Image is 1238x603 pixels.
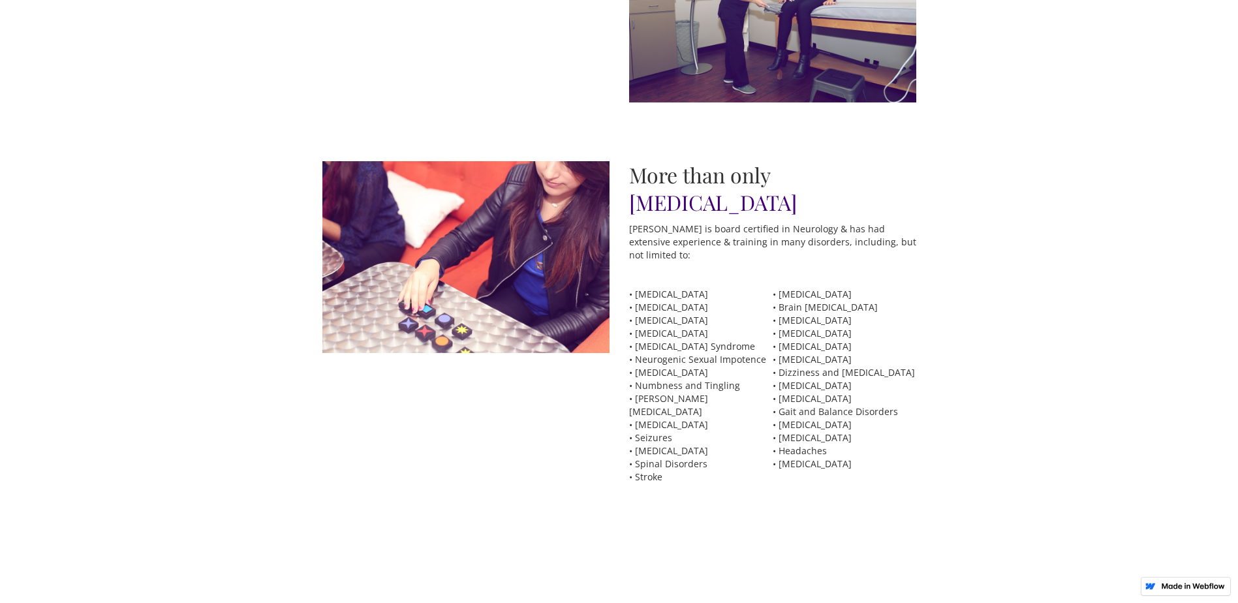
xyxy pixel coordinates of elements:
[629,161,916,216] h2: More than only ‍
[1161,583,1225,589] img: Made in Webflow
[629,188,797,216] span: [MEDICAL_DATA]
[629,223,916,262] p: [PERSON_NAME] is board certified in Neurology & has had extensive experience & training in many d...
[773,288,916,471] p: • [MEDICAL_DATA] • Brain [MEDICAL_DATA] • [MEDICAL_DATA] • [MEDICAL_DATA] • [MEDICAL_DATA] • [MED...
[629,288,773,484] p: • [MEDICAL_DATA] • [MEDICAL_DATA] • [MEDICAL_DATA] • [MEDICAL_DATA] • [MEDICAL_DATA] Syndrome • N...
